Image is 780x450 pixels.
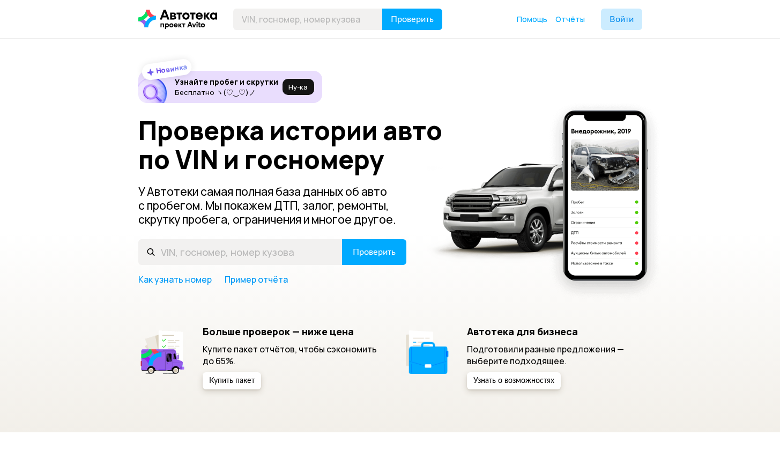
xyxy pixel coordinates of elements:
input: VIN, госномер, номер кузова [233,9,383,30]
button: Проверить [342,239,406,265]
p: Купите пакет отчётов, чтобы сэкономить до 65%. [203,343,378,367]
strong: Новинка [155,62,188,76]
button: Войти [601,9,642,30]
span: Проверить [353,248,396,256]
button: Купить пакет [203,372,261,389]
span: Узнать о возможностях [473,377,554,385]
p: Подготовили разные предложения — выберите подходящее. [467,343,642,367]
button: Узнать о возможностях [467,372,561,389]
span: Ну‑ка [288,83,308,91]
span: Отчёты [555,14,585,24]
button: Проверить [382,9,442,30]
a: Как узнать номер [138,274,212,285]
p: Бесплатно ヽ(♡‿♡)ノ [175,88,278,97]
a: Пример отчёта [225,274,288,285]
h5: Больше проверок — ниже цена [203,326,378,337]
h1: Проверка истории авто по VIN и госномеру [138,116,458,174]
input: VIN, госномер, номер кузова [138,239,343,265]
span: Помощь [517,14,547,24]
a: Помощь [517,14,547,25]
span: Купить пакет [209,377,255,385]
span: Проверить [391,15,434,24]
h5: Автотека для бизнеса [467,326,642,337]
h6: Узнайте пробег и скрутки [175,77,278,87]
a: Отчёты [555,14,585,25]
p: У Автотеки самая полная база данных об авто с пробегом. Мы покажем ДТП, залог, ремонты, скрутку п... [138,185,407,226]
span: Войти [610,15,634,24]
